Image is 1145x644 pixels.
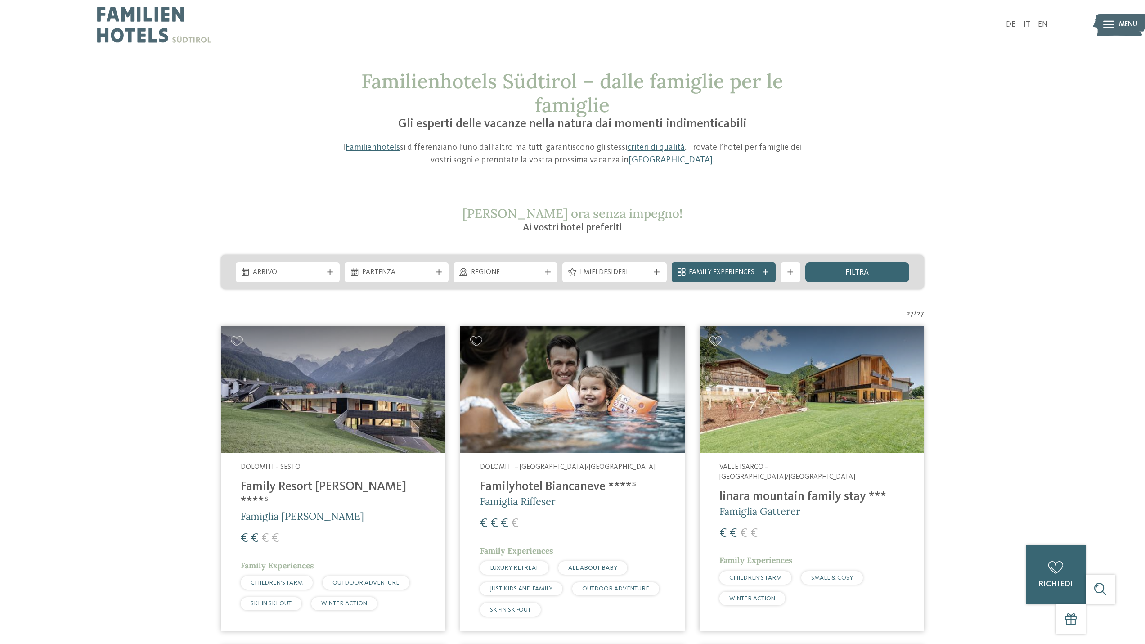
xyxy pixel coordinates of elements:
[1006,21,1015,28] a: DE
[462,205,683,221] span: [PERSON_NAME] ora senza impegno!
[460,326,685,453] img: Cercate un hotel per famiglie? Qui troverete solo i migliori!
[321,600,367,607] span: WINTER ACTION
[700,326,924,453] img: Cercate un hotel per famiglie? Qui troverete solo i migliori!
[1023,21,1031,28] a: IT
[480,480,665,495] h4: Familyhotel Biancaneve ****ˢ
[568,565,617,571] span: ALL ABOUT BABY
[261,532,269,545] span: €
[740,527,748,540] span: €
[1038,581,1073,588] span: richiedi
[272,532,279,545] span: €
[627,143,685,152] a: criteri di qualità
[914,309,917,319] span: /
[1026,545,1086,604] a: richiedi
[480,464,656,471] span: Dolomiti – [GEOGRAPHIC_DATA]/[GEOGRAPHIC_DATA]
[501,517,508,530] span: €
[719,555,793,565] span: Family Experiences
[480,517,488,530] span: €
[346,143,400,152] a: Familienhotels
[730,527,737,540] span: €
[582,585,649,592] span: OUTDOOR ADVENTURE
[251,580,303,586] span: CHILDREN’S FARM
[1119,20,1137,30] span: Menu
[241,532,248,545] span: €
[811,575,853,581] span: SMALL & COSY
[241,480,426,509] h4: Family Resort [PERSON_NAME] ****ˢ
[480,495,556,508] span: Famiglia Riffeser
[332,580,400,586] span: OUTDOOR ADVENTURE
[398,118,747,131] span: Gli esperti delle vacanze nella natura dai momenti indimenticabili
[845,269,869,277] span: filtra
[490,517,498,530] span: €
[241,464,301,471] span: Dolomiti – Sesto
[729,575,781,581] span: CHILDREN’S FARM
[523,223,622,233] span: Ai vostri hotel preferiti
[750,527,758,540] span: €
[241,510,364,522] span: Famiglia [PERSON_NAME]
[480,545,553,556] span: Family Experiences
[1038,21,1048,28] a: EN
[719,505,800,518] span: Famiglia Gatterer
[253,268,322,278] span: Arrivo
[251,600,292,607] span: SKI-IN SKI-OUT
[251,532,259,545] span: €
[241,560,314,571] span: Family Experiences
[490,607,531,613] span: SKI-IN SKI-OUT
[221,326,445,631] a: Cercate un hotel per famiglie? Qui troverete solo i migliori! Dolomiti – Sesto Family Resort [PER...
[337,142,808,167] p: I si differenziano l’uno dall’altro ma tutti garantiscono gli stessi . Trovate l’hotel per famigl...
[221,326,445,453] img: Family Resort Rainer ****ˢ
[719,527,727,540] span: €
[511,517,519,530] span: €
[460,326,685,631] a: Cercate un hotel per famiglie? Qui troverete solo i migliori! Dolomiti – [GEOGRAPHIC_DATA]/[GEOGR...
[719,490,904,504] h4: linara mountain family stay ***
[490,585,552,592] span: JUST KIDS AND FAMILY
[917,309,924,319] span: 27
[362,268,431,278] span: Partenza
[689,268,758,278] span: Family Experiences
[580,268,649,278] span: I miei desideri
[700,326,924,631] a: Cercate un hotel per famiglie? Qui troverete solo i migliori! Valle Isarco – [GEOGRAPHIC_DATA]/[G...
[729,595,775,602] span: WINTER ACTION
[907,309,914,319] span: 27
[471,268,540,278] span: Regione
[719,464,855,481] span: Valle Isarco – [GEOGRAPHIC_DATA]/[GEOGRAPHIC_DATA]
[490,565,539,571] span: LUXURY RETREAT
[361,68,783,117] span: Familienhotels Südtirol – dalle famiglie per le famiglie
[629,156,713,165] a: [GEOGRAPHIC_DATA]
